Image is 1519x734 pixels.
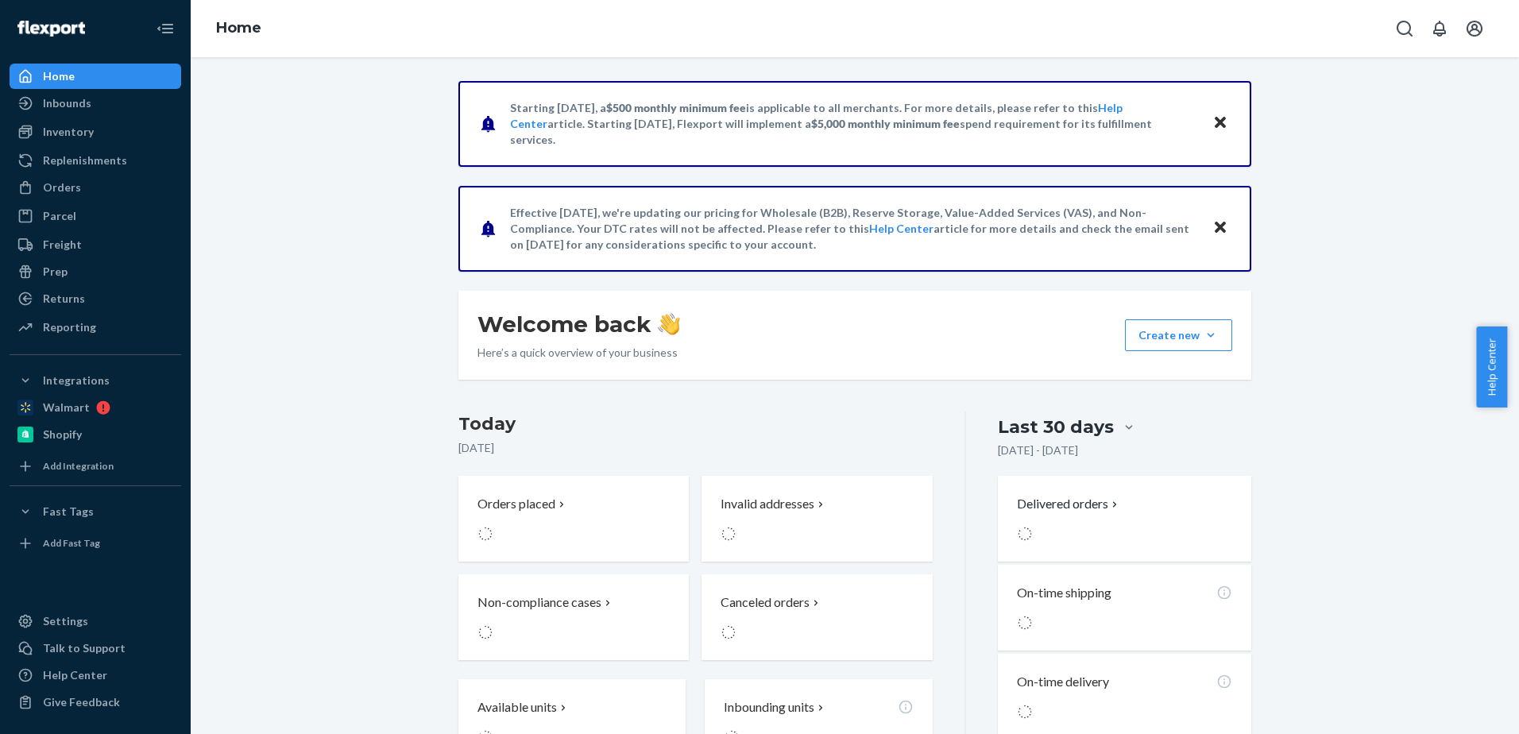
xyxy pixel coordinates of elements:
a: Settings [10,608,181,634]
a: Inventory [10,119,181,145]
a: Freight [10,232,181,257]
div: Settings [43,613,88,629]
a: Shopify [10,422,181,447]
button: Give Feedback [10,690,181,715]
button: Canceled orders [702,574,932,660]
div: Fast Tags [43,504,94,520]
div: Talk to Support [43,640,126,656]
ol: breadcrumbs [203,6,274,52]
p: Canceled orders [721,593,810,612]
a: Walmart [10,395,181,420]
div: Returns [43,291,85,307]
a: Prep [10,259,181,284]
p: Orders placed [477,495,555,513]
div: Orders [43,180,81,195]
button: Help Center [1476,326,1507,408]
button: Fast Tags [10,499,181,524]
a: Help Center [869,222,933,235]
span: $5,000 monthly minimum fee [811,117,960,130]
button: Invalid addresses [702,476,932,562]
button: Create new [1125,319,1232,351]
p: Inbounding units [724,698,814,717]
p: Non-compliance cases [477,593,601,612]
a: Returns [10,286,181,311]
img: hand-wave emoji [658,313,680,335]
p: [DATE] [458,440,933,456]
div: Inbounds [43,95,91,111]
div: Home [43,68,75,84]
div: Add Integration [43,459,114,473]
p: [DATE] - [DATE] [998,442,1078,458]
div: Inventory [43,124,94,140]
button: Delivered orders [1017,495,1121,513]
a: Add Fast Tag [10,531,181,556]
a: Reporting [10,315,181,340]
button: Close Navigation [149,13,181,44]
button: Open account menu [1459,13,1490,44]
a: Home [10,64,181,89]
div: Give Feedback [43,694,120,710]
button: Open notifications [1424,13,1455,44]
h1: Welcome back [477,310,680,338]
span: $500 monthly minimum fee [606,101,746,114]
img: Flexport logo [17,21,85,37]
div: Shopify [43,427,82,442]
p: Available units [477,698,557,717]
p: Here’s a quick overview of your business [477,345,680,361]
div: Integrations [43,373,110,388]
button: Orders placed [458,476,689,562]
div: Add Fast Tag [43,536,100,550]
p: On-time delivery [1017,673,1109,691]
a: Replenishments [10,148,181,173]
button: Non-compliance cases [458,574,689,660]
p: Starting [DATE], a is applicable to all merchants. For more details, please refer to this article... [510,100,1197,148]
button: Integrations [10,368,181,393]
a: Parcel [10,203,181,229]
div: Parcel [43,208,76,224]
button: Talk to Support [10,635,181,661]
div: Last 30 days [998,415,1114,439]
div: Prep [43,264,68,280]
div: Replenishments [43,153,127,168]
h3: Today [458,411,933,437]
a: Add Integration [10,454,181,479]
p: Invalid addresses [721,495,814,513]
button: Close [1210,217,1231,240]
a: Orders [10,175,181,200]
p: Effective [DATE], we're updating our pricing for Wholesale (B2B), Reserve Storage, Value-Added Se... [510,205,1197,253]
div: Reporting [43,319,96,335]
button: Close [1210,112,1231,135]
button: Open Search Box [1389,13,1420,44]
div: Help Center [43,667,107,683]
p: On-time shipping [1017,584,1111,602]
a: Help Center [10,663,181,688]
div: Walmart [43,400,90,415]
div: Freight [43,237,82,253]
a: Home [216,19,261,37]
a: Inbounds [10,91,181,116]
